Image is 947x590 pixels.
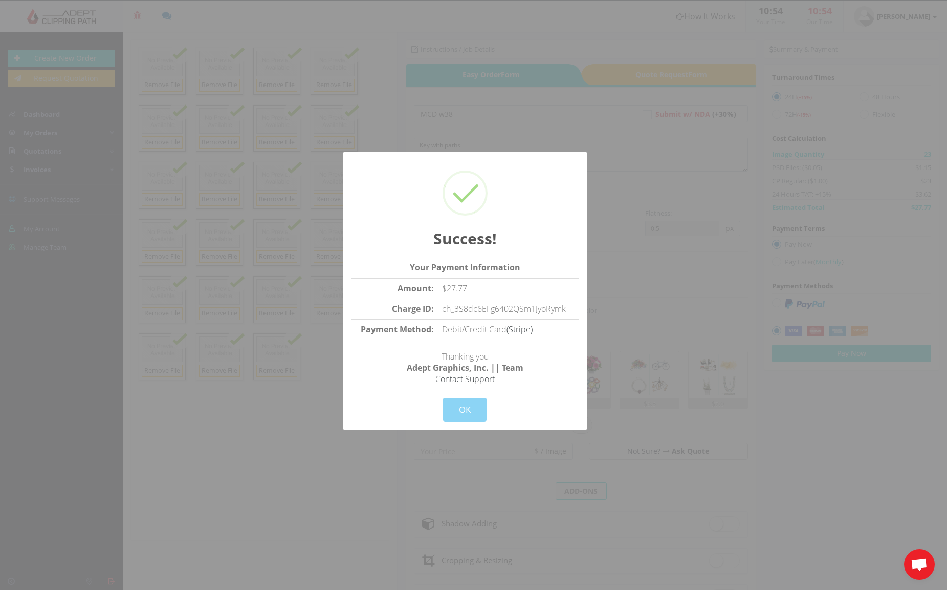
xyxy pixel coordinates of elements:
[443,398,487,422] button: OK
[398,283,434,294] strong: Amount:
[410,262,520,273] strong: Your Payment Information
[904,549,935,580] div: Open chat
[438,279,579,299] td: $27.77
[361,324,434,335] strong: Payment Method:
[351,228,579,249] h2: Success!
[438,299,579,319] td: ch_3S8dc6EFg6402QSm1JyoRymk
[438,319,579,339] td: Debit/Credit Card
[435,373,495,385] a: Contact Support
[351,340,579,385] p: Thanking you
[407,362,523,373] strong: Adept Graphics, Inc. || Team
[506,324,533,335] a: (Stripe)
[392,303,434,314] strong: Charge ID:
